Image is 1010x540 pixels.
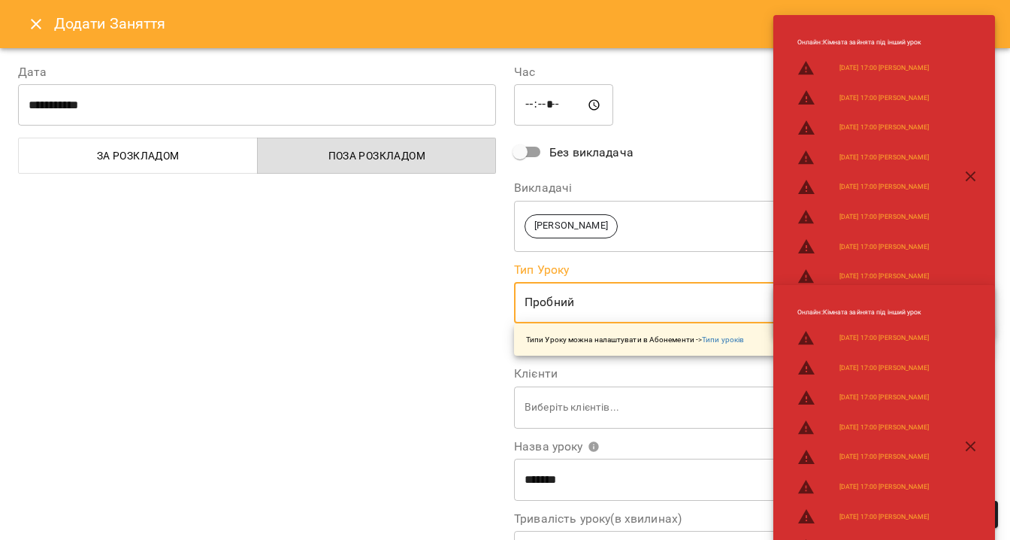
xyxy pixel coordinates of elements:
button: За розкладом [18,138,258,174]
a: [DATE] 17:00 [PERSON_NAME] [839,423,929,432]
button: Поза розкладом [257,138,497,174]
p: Типи Уроку можна налаштувати в Абонементи -> [526,334,744,345]
a: Типи уроків [702,335,744,344]
a: [DATE] 17:00 [PERSON_NAME] [839,333,929,343]
li: Онлайн : Кімната зайнята під інший урок [785,32,941,53]
label: Тривалість уроку(в хвилинах) [514,513,992,525]
a: [DATE] 17:00 [PERSON_NAME] [839,482,929,492]
span: Поза розкладом [267,147,488,165]
a: [DATE] 17:00 [PERSON_NAME] [839,363,929,373]
label: Час [514,66,992,78]
a: [DATE] 17:00 [PERSON_NAME] [839,123,929,132]
div: [PERSON_NAME] [514,200,992,252]
a: [DATE] 17:00 [PERSON_NAME] [839,63,929,73]
a: [DATE] 17:00 [PERSON_NAME] [839,512,929,522]
li: Онлайн : Кімната зайнята під інший урок [785,302,941,323]
a: [DATE] 17:00 [PERSON_NAME] [839,393,929,402]
a: [DATE] 17:00 [PERSON_NAME] [839,242,929,252]
h6: Додати Заняття [54,12,992,35]
label: Викладачі [514,182,992,194]
label: Дата [18,66,496,78]
span: Назва уроку [514,441,600,453]
label: Тип Уроку [514,264,992,276]
div: Пробний [514,282,992,324]
span: Без викладача [549,144,634,162]
span: [PERSON_NAME] [525,219,617,233]
label: Клієнти [514,368,992,380]
a: [DATE] 17:00 [PERSON_NAME] [839,182,929,192]
a: [DATE] 17:00 [PERSON_NAME] [839,93,929,103]
span: За розкладом [28,147,249,165]
div: Виберіть клієнтів... [514,386,992,429]
p: Виберіть клієнтів... [525,400,968,415]
a: [DATE] 17:00 [PERSON_NAME] [839,272,929,281]
button: Close [18,6,54,42]
a: [DATE] 17:00 [PERSON_NAME] [839,452,929,462]
a: [DATE] 17:00 [PERSON_NAME] [839,153,929,162]
a: [DATE] 17:00 [PERSON_NAME] [839,212,929,222]
svg: Вкажіть назву уроку або виберіть клієнтів [588,441,600,453]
